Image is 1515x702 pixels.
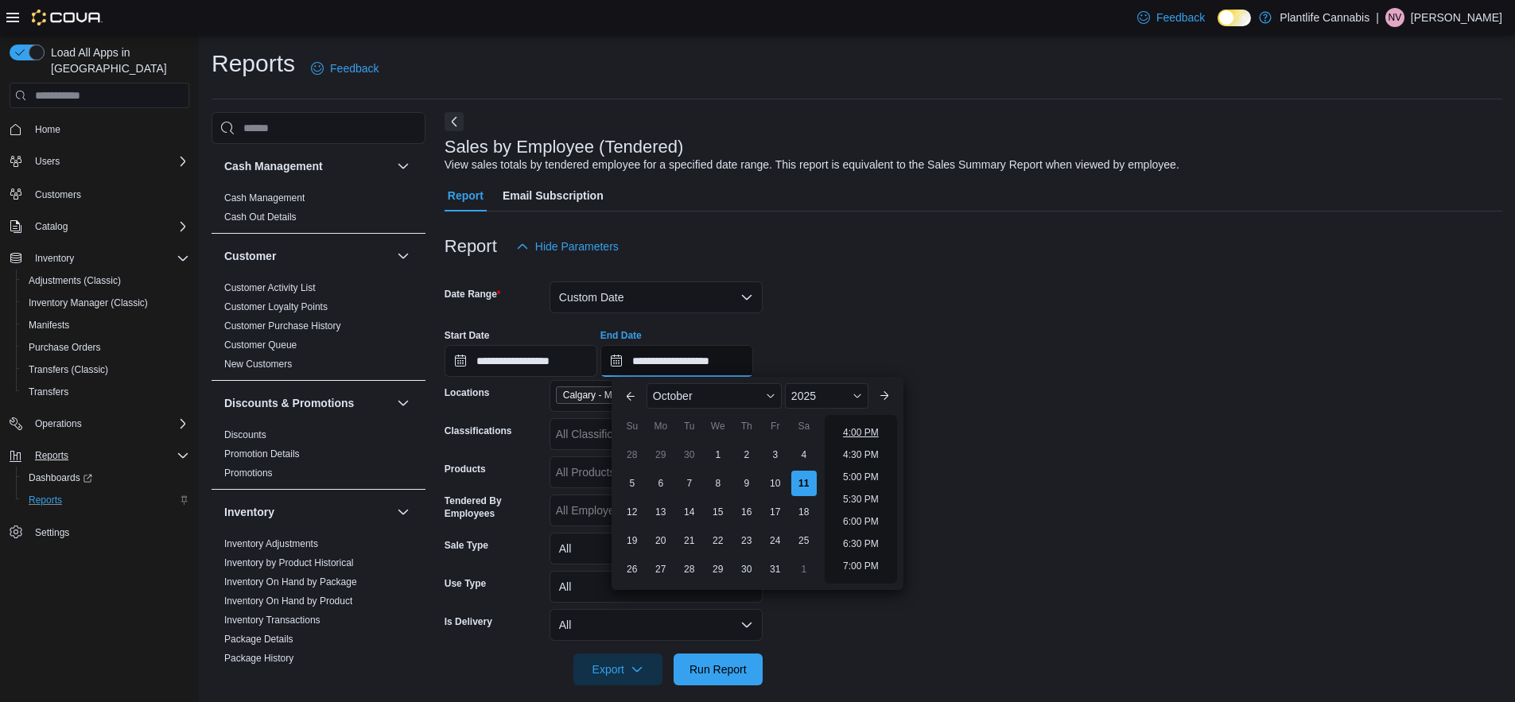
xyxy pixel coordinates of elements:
[22,360,189,379] span: Transfers (Classic)
[734,442,759,467] div: day-2
[837,512,885,531] li: 6:00 PM
[734,413,759,439] div: Th
[448,180,484,211] span: Report
[35,526,69,539] span: Settings
[224,467,273,479] span: Promotions
[224,653,293,664] a: Package History
[705,471,731,496] div: day-8
[1280,8,1369,27] p: Plantlife Cannabis
[35,417,82,430] span: Operations
[648,442,674,467] div: day-29
[212,278,425,380] div: Customer
[394,246,413,266] button: Customer
[224,537,318,550] span: Inventory Adjustments
[763,557,788,582] div: day-31
[3,444,196,467] button: Reports
[791,528,817,553] div: day-25
[212,188,425,233] div: Cash Management
[29,185,87,204] a: Customers
[445,425,512,437] label: Classifications
[224,448,300,460] span: Promotion Details
[763,442,788,467] div: day-3
[212,48,295,80] h1: Reports
[224,395,390,411] button: Discounts & Promotions
[22,293,154,312] a: Inventory Manager (Classic)
[791,557,817,582] div: day-1
[305,52,385,84] a: Feedback
[445,386,490,399] label: Locations
[22,491,189,510] span: Reports
[29,249,80,268] button: Inventory
[29,471,92,484] span: Dashboards
[648,471,674,496] div: day-6
[825,415,897,584] ul: Time
[1411,8,1502,27] p: [PERSON_NAME]
[45,45,189,76] span: Load All Apps in [GEOGRAPHIC_DATA]
[705,528,731,553] div: day-22
[677,557,702,582] div: day-28
[690,661,747,677] span: Run Report
[224,615,320,626] a: Inventory Transactions
[394,157,413,176] button: Cash Management
[550,281,763,313] button: Custom Date
[35,220,68,233] span: Catalog
[29,363,108,376] span: Transfers (Classic)
[837,557,885,576] li: 7:00 PM
[224,576,357,588] a: Inventory On Hand by Package
[677,528,702,553] div: day-21
[29,523,76,542] a: Settings
[445,577,486,590] label: Use Type
[224,467,273,479] a: Promotions
[445,237,497,256] h3: Report
[29,341,101,354] span: Purchase Orders
[224,339,297,351] span: Customer Queue
[224,595,352,607] span: Inventory On Hand by Product
[224,538,318,549] a: Inventory Adjustments
[29,414,189,433] span: Operations
[224,595,352,607] a: Inventory On Hand by Product
[29,274,121,287] span: Adjustments (Classic)
[1389,8,1402,27] span: NV
[29,494,62,506] span: Reports
[224,358,292,370] span: New Customers
[22,468,99,487] a: Dashboards
[3,247,196,270] button: Inventory
[620,499,645,525] div: day-12
[837,490,885,509] li: 5:30 PM
[763,499,788,525] div: day-17
[3,521,196,544] button: Settings
[16,270,196,292] button: Adjustments (Classic)
[22,338,189,357] span: Purchase Orders
[445,288,501,301] label: Date Range
[550,533,763,564] button: All
[29,297,148,309] span: Inventory Manager (Classic)
[224,557,354,568] a: Inventory by Product Historical
[22,382,75,401] a: Transfers
[734,528,759,553] div: day-23
[837,467,885,487] li: 5:00 PM
[648,413,674,439] div: Mo
[677,413,702,439] div: Tu
[29,217,74,236] button: Catalog
[224,301,328,313] span: Customer Loyalty Points
[29,217,189,236] span: Catalog
[29,414,88,433] button: Operations
[1218,10,1251,26] input: Dark Mode
[677,442,702,467] div: day-30
[212,425,425,489] div: Discounts & Promotions
[734,499,759,525] div: day-16
[618,383,643,409] button: Previous Month
[16,336,196,359] button: Purchase Orders
[791,442,817,467] div: day-4
[16,292,196,314] button: Inventory Manager (Classic)
[3,413,196,435] button: Operations
[705,442,731,467] div: day-1
[763,413,788,439] div: Fr
[224,320,341,332] a: Customer Purchase History
[29,386,68,398] span: Transfers
[445,615,492,628] label: Is Delivery
[445,463,486,475] label: Products
[445,345,597,377] input: Press the down key to open a popover containing a calendar.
